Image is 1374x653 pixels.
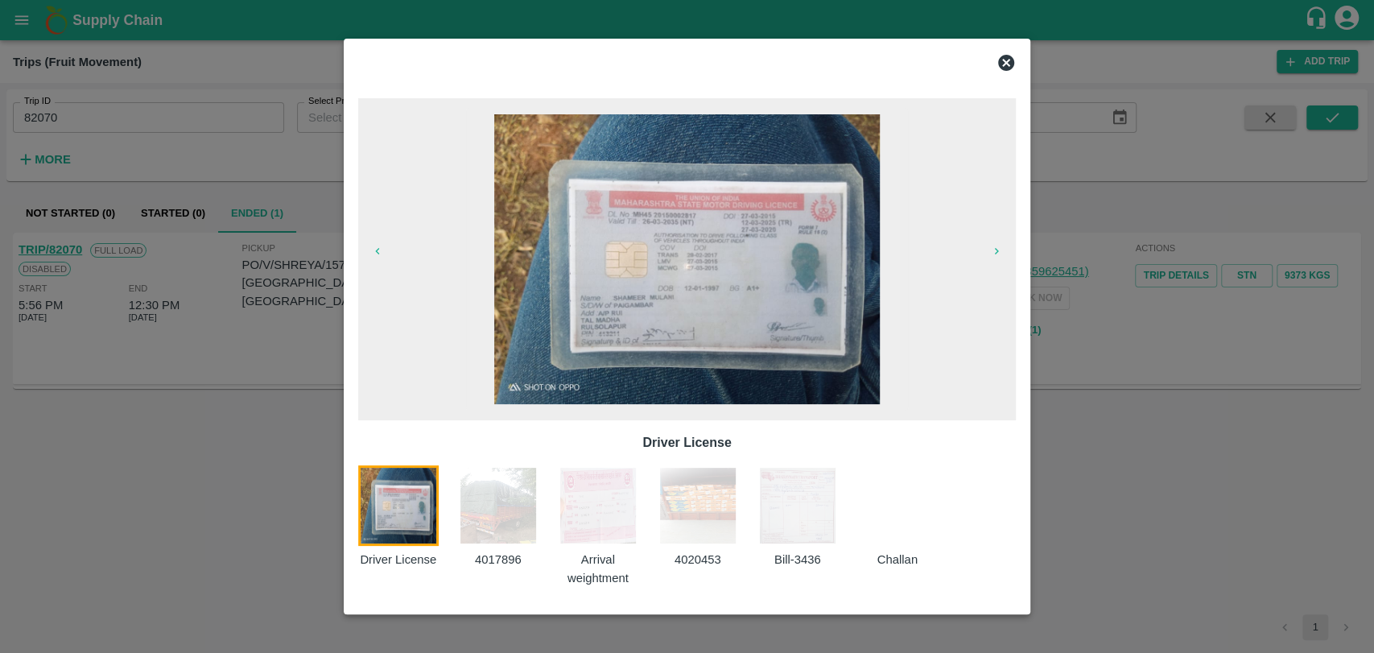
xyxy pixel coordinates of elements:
[494,114,881,404] img: https://app.vegrow.in/rails/active_storage/blobs/redirect/eyJfcmFpbHMiOnsiZGF0YSI6MjcwODM1NywicHV...
[358,551,439,568] p: Driver License
[757,551,838,568] p: Bill-3436
[358,465,439,546] img: https://app.vegrow.in/rails/active_storage/blobs/redirect/eyJfcmFpbHMiOnsiZGF0YSI6MjcwODM1NywicHV...
[371,433,1004,453] p: Driver License
[658,465,738,546] img: https://app.vegrow.in/rails/active_storage/blobs/redirect/eyJfcmFpbHMiOnsiZGF0YSI6MjcwNzk0OSwicHV...
[558,465,638,546] img: https://app.vegrow.in/rails/active_storage/blobs/redirect/eyJfcmFpbHMiOnsiZGF0YSI6MjcwNzk0OCwicHV...
[458,465,538,546] img: https://app.vegrow.in/rails/active_storage/blobs/redirect/eyJfcmFpbHMiOnsiZGF0YSI6MjcwNTY2OCwicHV...
[658,551,738,568] p: 4020453
[757,465,838,546] img: https://app.vegrow.in/rails/active_storage/blobs/redirect/eyJfcmFpbHMiOnsiZGF0YSI6MjczNzU1OSwicHV...
[558,551,638,587] p: Arrival weightment
[458,551,538,568] p: 4017896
